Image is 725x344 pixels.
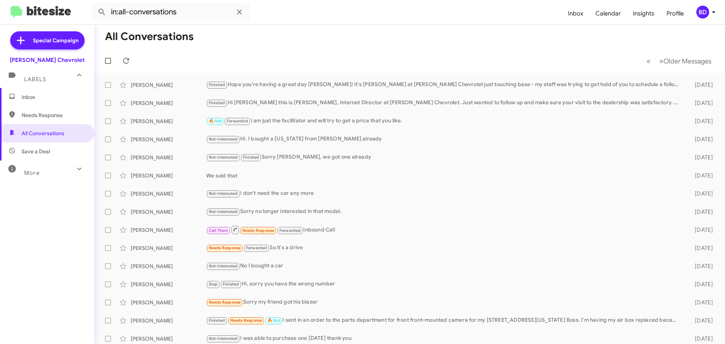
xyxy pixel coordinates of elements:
div: [DATE] [683,154,719,161]
div: [PERSON_NAME] [131,117,206,125]
div: [PERSON_NAME] [131,154,206,161]
div: [PERSON_NAME] [131,317,206,324]
div: [PERSON_NAME] [131,262,206,270]
span: Special Campaign [33,37,79,44]
div: [PERSON_NAME] [131,190,206,197]
span: Not-Interested [209,264,238,268]
span: Save a Deal [22,148,50,155]
div: So it's a drive [206,244,683,252]
div: [PERSON_NAME] [131,281,206,288]
div: [DATE] [683,208,719,216]
span: Finished [223,282,239,287]
div: Sorry [PERSON_NAME], we got one already [206,153,683,162]
a: Insights [627,3,660,25]
div: [DATE] [683,81,719,89]
span: Call Them [209,228,228,233]
span: Forwarded [244,245,269,252]
span: « [646,56,651,66]
div: I don't need the car any more [206,189,683,198]
div: Sorry my friend got his blazer [206,298,683,307]
div: I am just the facilitator and will try to get a price that you like. [206,117,683,125]
span: Not-Interested [209,336,238,341]
span: » [659,56,663,66]
span: Needs Response [242,228,275,233]
span: Not-Interested [209,155,238,160]
span: 🔥 Hot [209,119,222,123]
button: Previous [642,53,655,69]
div: [DATE] [683,190,719,197]
span: All Conversations [22,130,64,137]
button: Next [655,53,716,69]
h1: All Conversations [105,31,194,43]
span: Needs Response [209,245,241,250]
div: [DATE] [683,317,719,324]
div: [PERSON_NAME] [131,226,206,234]
a: Inbox [562,3,589,25]
button: BD [690,6,717,19]
div: [DATE] [683,99,719,107]
div: BD [696,6,709,19]
div: [DATE] [683,262,719,270]
span: Forwarded [278,227,302,234]
div: [PERSON_NAME] [131,335,206,342]
span: Forwarded [225,118,250,125]
div: [PERSON_NAME] [131,208,206,216]
span: Labels [24,76,46,83]
div: No I bought a car [206,262,683,270]
span: Not-Interested [209,137,238,142]
span: Not-Interested [209,191,238,196]
div: [DATE] [683,117,719,125]
span: Inbox [22,93,86,101]
div: [DATE] [683,172,719,179]
div: Hi [PERSON_NAME] this is [PERSON_NAME], Internet Director at [PERSON_NAME] Chevrolet. Just wanted... [206,99,683,107]
span: Not-Interested [209,209,238,214]
a: Special Campaign [10,31,85,49]
span: 🔥 Hot [267,318,280,323]
div: I was able to purchase one [DATE] thank you [206,334,683,343]
span: Older Messages [663,57,711,65]
div: [PERSON_NAME] [131,172,206,179]
a: Profile [660,3,690,25]
span: Needs Response [209,300,241,305]
div: Hope you're having a great day [PERSON_NAME]! It's [PERSON_NAME] at [PERSON_NAME] Chevrolet just ... [206,80,683,89]
div: [PERSON_NAME] [131,244,206,252]
span: Finished [209,82,225,87]
div: Hi. I bought a [US_STATE] from [PERSON_NAME] already [206,135,683,143]
div: [DATE] [683,281,719,288]
div: [DATE] [683,136,719,143]
a: Calendar [589,3,627,25]
span: Needs Response [230,318,262,323]
span: Stop [209,282,218,287]
div: Hi, sorry you have the wrong number [206,280,683,288]
div: [DATE] [683,226,719,234]
nav: Page navigation example [642,53,716,69]
span: More [24,170,40,176]
span: Finished [209,318,225,323]
div: [DATE] [683,244,719,252]
div: [DATE] [683,299,719,306]
div: Inbound Call [206,225,683,234]
span: Finished [243,155,259,160]
div: [PERSON_NAME] Chevrolet [10,56,85,64]
span: Finished [209,100,225,105]
div: [PERSON_NAME] [131,136,206,143]
div: [DATE] [683,335,719,342]
input: Search [91,3,250,21]
div: I sent in an order to the parts department for front front-mounted camera for my [STREET_ADDRESS]... [206,316,683,325]
div: Sorry no longer interested in that model. [206,207,683,216]
div: [PERSON_NAME] [131,299,206,306]
div: [PERSON_NAME] [131,81,206,89]
div: We sold that [206,172,683,179]
span: Needs Response [22,111,86,119]
div: [PERSON_NAME] [131,99,206,107]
